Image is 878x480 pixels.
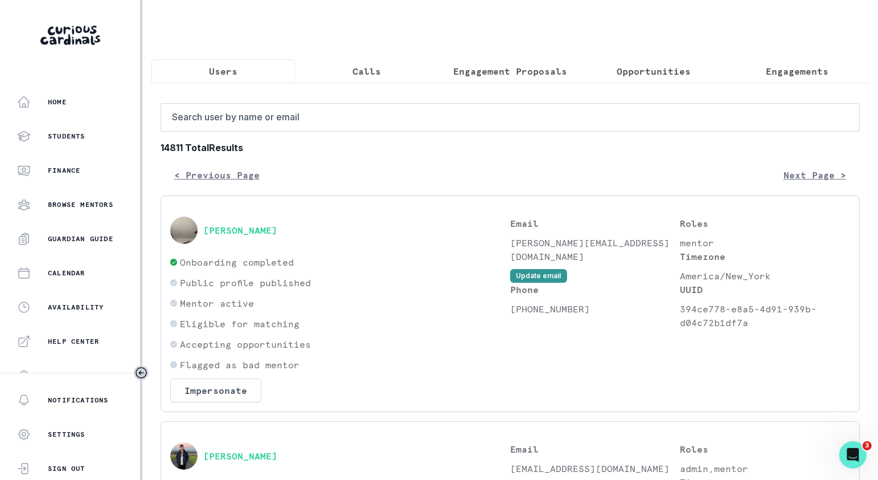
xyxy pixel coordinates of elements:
[770,164,860,186] button: Next Page >
[209,64,237,78] p: Users
[161,164,273,186] button: < Previous Page
[680,442,851,456] p: Roles
[680,250,851,263] p: Timezone
[680,283,851,296] p: UUID
[48,430,85,439] p: Settings
[48,234,113,243] p: Guardian Guide
[48,166,80,175] p: Finance
[40,26,100,45] img: Curious Cardinals Logo
[48,97,67,107] p: Home
[352,64,381,78] p: Calls
[134,365,149,380] button: Toggle sidebar
[680,217,851,230] p: Roles
[48,371,132,380] p: Curriculum Library
[203,450,277,462] button: [PERSON_NAME]
[510,442,680,456] p: Email
[766,64,828,78] p: Engagements
[180,276,311,290] p: Public profile published
[510,217,680,230] p: Email
[48,303,104,312] p: Availability
[161,141,860,154] b: 14811 Total Results
[510,269,567,283] button: Update email
[510,302,680,316] p: [PHONE_NUMBER]
[180,358,299,372] p: Flagged as bad mentor
[48,464,85,473] p: Sign Out
[203,225,277,236] button: [PERSON_NAME]
[510,462,680,475] p: [EMAIL_ADDRESS][DOMAIN_NAME]
[453,64,567,78] p: Engagement Proposals
[48,200,113,209] p: Browse Mentors
[680,236,851,250] p: mentor
[510,236,680,263] p: [PERSON_NAME][EMAIL_ADDRESS][DOMAIN_NAME]
[180,317,299,331] p: Eligible for matching
[48,132,85,141] p: Students
[48,337,99,346] p: Help Center
[863,441,872,450] span: 3
[48,269,85,278] p: Calendar
[680,302,851,330] p: 394ce778-e8a5-4d91-939b-d04c72b1df7a
[617,64,691,78] p: Opportunities
[839,441,867,469] iframe: Intercom live chat
[180,337,311,351] p: Accepting opportunities
[680,462,851,475] p: admin,mentor
[680,269,851,283] p: America/New_York
[180,255,294,269] p: Onboarding completed
[48,396,109,405] p: Notifications
[180,296,254,310] p: Mentor active
[170,379,261,402] button: Impersonate
[510,283,680,296] p: Phone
